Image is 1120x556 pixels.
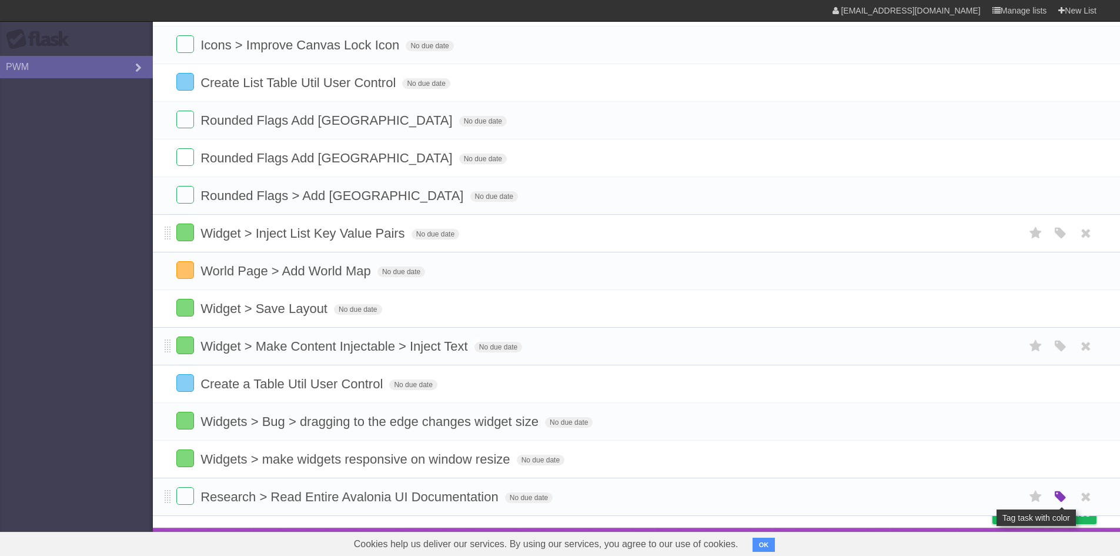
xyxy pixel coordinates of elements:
[474,342,522,352] span: No due date
[1017,503,1091,524] span: Buy me a coffee
[176,35,194,53] label: Done
[875,531,922,553] a: Developers
[200,75,399,90] span: Create List Table Util User Control
[412,229,459,239] span: No due date
[402,78,450,89] span: No due date
[517,455,564,465] span: No due date
[176,111,194,128] label: Done
[1025,224,1047,243] label: Star task
[176,337,194,354] label: Done
[176,73,194,91] label: Done
[200,377,386,391] span: Create a Table Util User Control
[200,151,455,165] span: Rounded Flags Add [GEOGRAPHIC_DATA]
[753,538,775,552] button: OK
[200,414,541,429] span: Widgets > Bug > dragging to the edge changes widget size
[200,490,502,504] span: Research > Read Entire Avalonia UI Documentation
[200,226,407,241] span: Widget > Inject List Key Value Pairs
[1025,337,1047,356] label: Star task
[176,487,194,505] label: Done
[176,148,194,166] label: Done
[200,301,330,316] span: Widget > Save Layout
[200,264,374,278] span: World Page > Add World Map
[342,532,750,556] span: Cookies help us deliver our services. By using our services, you agree to our use of cookies.
[200,188,466,203] span: Rounded Flags > Add [GEOGRAPHIC_DATA]
[176,224,194,241] label: Done
[459,116,507,126] span: No due date
[176,261,194,279] label: Done
[1025,487,1047,507] label: Star task
[334,304,382,315] span: No due date
[459,154,507,164] span: No due date
[836,531,861,553] a: About
[406,41,453,51] span: No due date
[470,191,518,202] span: No due date
[977,531,1008,553] a: Privacy
[200,113,455,128] span: Rounded Flags Add [GEOGRAPHIC_DATA]
[176,299,194,317] label: Done
[1022,531,1096,553] a: Suggest a feature
[176,374,194,392] label: Done
[6,29,76,50] div: Flask
[377,267,425,277] span: No due date
[176,450,194,467] label: Done
[545,417,593,428] span: No due date
[200,38,402,52] span: Icons > Improve Canvas Lock Icon
[200,339,471,354] span: Widget > Make Content Injectable > Inject Text
[200,452,513,467] span: Widgets > make widgets responsive on window resize
[937,531,963,553] a: Terms
[389,379,437,390] span: No due date
[505,492,553,503] span: No due date
[176,412,194,430] label: Done
[176,186,194,204] label: Done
